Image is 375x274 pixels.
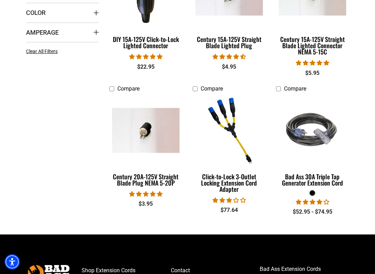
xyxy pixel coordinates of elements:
span: 5.00 stars [129,191,162,197]
summary: Color [26,3,99,22]
a: Century 20A-125V Straight Blade Plug NEMA 5-20P Century 20A-125V Straight Blade Plug NEMA 5-20P [109,96,182,190]
div: Bad Ass 30A Triple Tap Generator Extension Cord [276,173,349,186]
span: Compare [201,85,223,92]
div: Century 20A-125V Straight Blade Plug NEMA 5-20P [109,173,182,186]
div: Century 15A-125V Straight Blade Lighted Plug [193,36,266,49]
div: $77.64 [193,206,266,214]
div: $3.95 [109,200,182,208]
a: black Bad Ass 30A Triple Tap Generator Extension Cord [276,96,349,190]
span: 5.00 stars [296,60,329,66]
span: Amperage [26,28,59,36]
span: 4.00 stars [296,199,329,205]
span: 4.38 stars [212,53,246,60]
img: black [275,96,350,164]
a: Clear All Filters [26,48,60,55]
div: DIY 15A-125V Click-to-Lock Lighted Connector [109,36,182,49]
div: $5.95 [276,69,349,77]
img: Century 20A-125V Straight Blade Plug NEMA 5-20P [108,108,183,153]
a: Click-to-Lock 3-Outlet Locking Extension Cord Adapter Click-to-Lock 3-Outlet Locking Extension Co... [193,96,266,196]
div: $52.95 - $74.95 [276,208,349,216]
span: 3.00 stars [212,197,246,204]
span: Compare [284,85,306,92]
span: Clear All Filters [26,49,58,54]
span: Color [26,9,45,17]
div: $22.95 [109,63,182,71]
div: Click-to-Lock 3-Outlet Locking Extension Cord Adapter [193,173,266,192]
div: Century 15A-125V Straight Blade Lighted Connector NEMA 5-15C [276,36,349,55]
div: Accessibility Menu [5,254,20,269]
span: Compare [117,85,140,92]
div: $4.95 [193,63,266,71]
span: 4.84 stars [129,53,162,60]
img: Click-to-Lock 3-Outlet Locking Extension Cord Adapter [192,96,267,164]
summary: Amperage [26,23,99,42]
